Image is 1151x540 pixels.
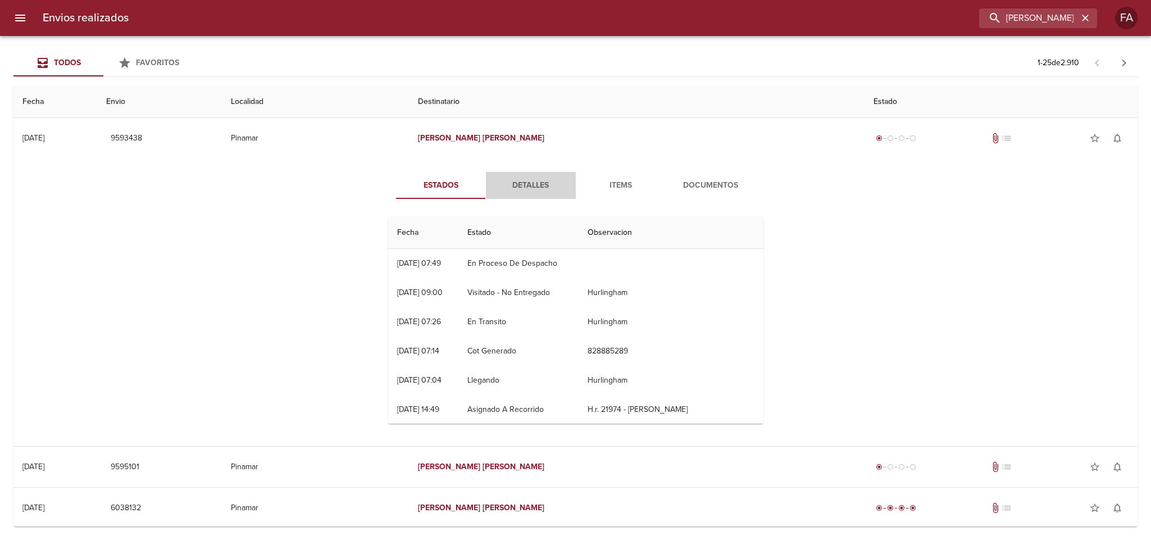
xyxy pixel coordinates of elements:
[418,503,480,512] em: [PERSON_NAME]
[876,464,882,470] span: radio_button_checked
[876,505,882,511] span: radio_button_checked
[579,278,763,307] td: Hurlingham
[111,501,141,515] span: 6038132
[1084,456,1106,478] button: Agregar a favoritos
[222,447,409,487] td: Pinamar
[458,278,579,307] td: Visitado - No Entregado
[136,58,179,67] span: Favoritos
[54,58,81,67] span: Todos
[409,86,865,118] th: Destinatario
[898,464,905,470] span: radio_button_unchecked
[22,503,44,512] div: [DATE]
[579,337,763,366] td: 828885289
[43,9,129,27] h6: Envios realizados
[876,135,882,142] span: radio_button_checked
[493,179,569,193] span: Detalles
[1112,461,1123,473] span: notifications_none
[579,366,763,395] td: Hurlingham
[1106,497,1129,519] button: Activar notificaciones
[1001,461,1012,473] span: No tiene pedido asociado
[13,49,193,76] div: Tabs Envios
[458,217,579,249] th: Estado
[898,505,905,511] span: radio_button_checked
[111,131,142,146] span: 9593438
[97,86,222,118] th: Envio
[874,133,918,144] div: Generado
[874,502,918,514] div: Entregado
[1089,133,1100,144] span: star_border
[1001,133,1012,144] span: No tiene pedido asociado
[7,4,34,31] button: menu
[22,462,44,471] div: [DATE]
[222,118,409,158] td: Pinamar
[483,462,545,471] em: [PERSON_NAME]
[898,135,905,142] span: radio_button_unchecked
[1112,133,1123,144] span: notifications_none
[397,317,441,326] div: [DATE] 07:26
[909,505,916,511] span: radio_button_checked
[887,464,894,470] span: radio_button_unchecked
[865,86,1138,118] th: Estado
[106,498,145,519] button: 6038132
[403,179,479,193] span: Estados
[22,133,44,143] div: [DATE]
[909,464,916,470] span: radio_button_unchecked
[396,172,756,199] div: Tabs detalle de guia
[397,346,439,356] div: [DATE] 07:14
[979,8,1078,28] input: buscar
[458,337,579,366] td: Cot Generado
[579,307,763,337] td: Hurlingham
[874,461,918,473] div: Generado
[990,461,1001,473] span: Tiene documentos adjuntos
[583,179,659,193] span: Items
[1112,502,1123,514] span: notifications_none
[579,395,763,424] td: H.r. 21974 - [PERSON_NAME]
[672,179,749,193] span: Documentos
[222,86,409,118] th: Localidad
[106,457,144,478] button: 9595101
[1115,7,1138,29] div: FA
[483,133,545,143] em: [PERSON_NAME]
[111,460,139,474] span: 9595101
[990,133,1001,144] span: Tiene documentos adjuntos
[458,366,579,395] td: Llegando
[1038,57,1079,69] p: 1 - 25 de 2.910
[990,502,1001,514] span: Tiene documentos adjuntos
[1089,502,1100,514] span: star_border
[909,135,916,142] span: radio_button_unchecked
[1001,502,1012,514] span: No tiene pedido asociado
[1084,127,1106,149] button: Agregar a favoritos
[458,395,579,424] td: Asignado A Recorrido
[388,217,459,249] th: Fecha
[397,375,442,385] div: [DATE] 07:04
[397,258,441,268] div: [DATE] 07:49
[1084,497,1106,519] button: Agregar a favoritos
[106,128,147,149] button: 9593438
[458,307,579,337] td: En Transito
[13,86,97,118] th: Fecha
[1089,461,1100,473] span: star_border
[418,133,480,143] em: [PERSON_NAME]
[418,462,480,471] em: [PERSON_NAME]
[483,503,545,512] em: [PERSON_NAME]
[1111,49,1138,76] span: Pagina siguiente
[887,135,894,142] span: radio_button_unchecked
[397,288,443,297] div: [DATE] 09:00
[458,249,579,278] td: En Proceso De Despacho
[1084,57,1111,68] span: Pagina anterior
[222,488,409,528] td: Pinamar
[887,505,894,511] span: radio_button_checked
[1106,456,1129,478] button: Activar notificaciones
[1115,7,1138,29] div: Abrir información de usuario
[1106,127,1129,149] button: Activar notificaciones
[579,217,763,249] th: Observacion
[397,405,439,414] div: [DATE] 14:49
